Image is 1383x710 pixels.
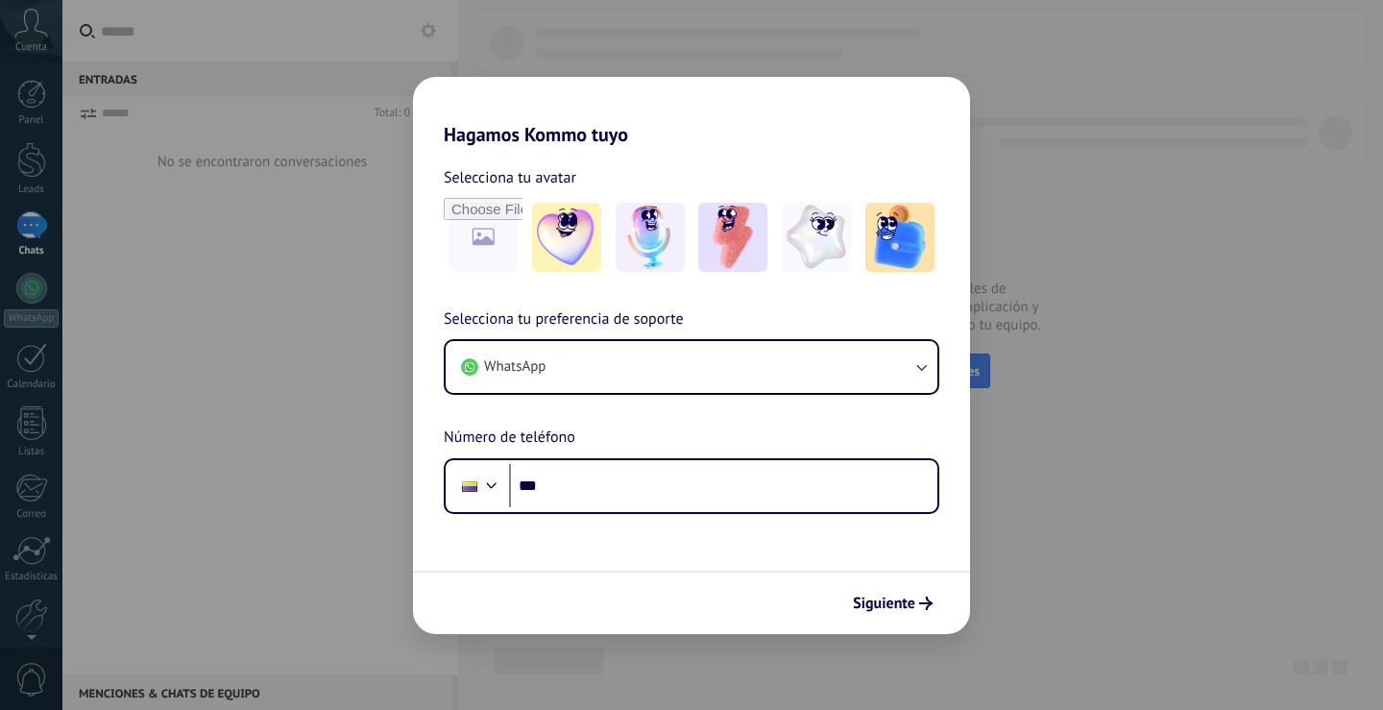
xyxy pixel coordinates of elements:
div: Colombia: + 57 [451,466,488,506]
img: -5.jpeg [865,203,934,272]
span: Selecciona tu avatar [444,165,576,190]
img: -3.jpeg [698,203,767,272]
button: WhatsApp [446,341,937,393]
span: WhatsApp [484,357,546,377]
span: Número de teléfono [444,426,575,451]
span: Selecciona tu preferencia de soporte [444,307,684,332]
span: Siguiente [853,597,915,610]
img: -1.jpeg [532,203,601,272]
img: -2.jpeg [616,203,685,272]
img: -4.jpeg [782,203,851,272]
button: Siguiente [844,587,941,620]
h2: Hagamos Kommo tuyo [413,77,970,146]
